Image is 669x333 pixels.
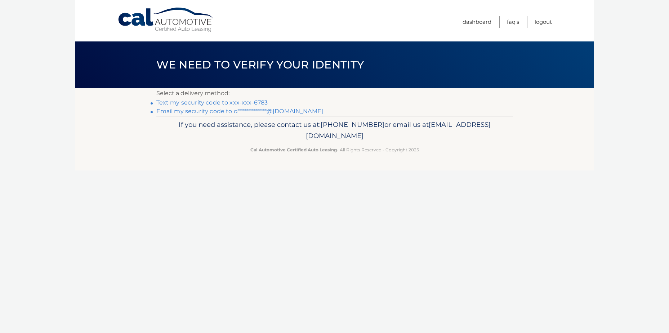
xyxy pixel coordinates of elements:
p: Select a delivery method: [156,88,513,98]
p: - All Rights Reserved - Copyright 2025 [161,146,508,154]
p: If you need assistance, please contact us at: or email us at [161,119,508,142]
span: [PHONE_NUMBER] [321,120,384,129]
a: Cal Automotive [117,7,215,33]
strong: Cal Automotive Certified Auto Leasing [250,147,337,152]
a: Dashboard [463,16,491,28]
span: We need to verify your identity [156,58,364,71]
a: FAQ's [507,16,519,28]
a: Logout [535,16,552,28]
a: Text my security code to xxx-xxx-6783 [156,99,268,106]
